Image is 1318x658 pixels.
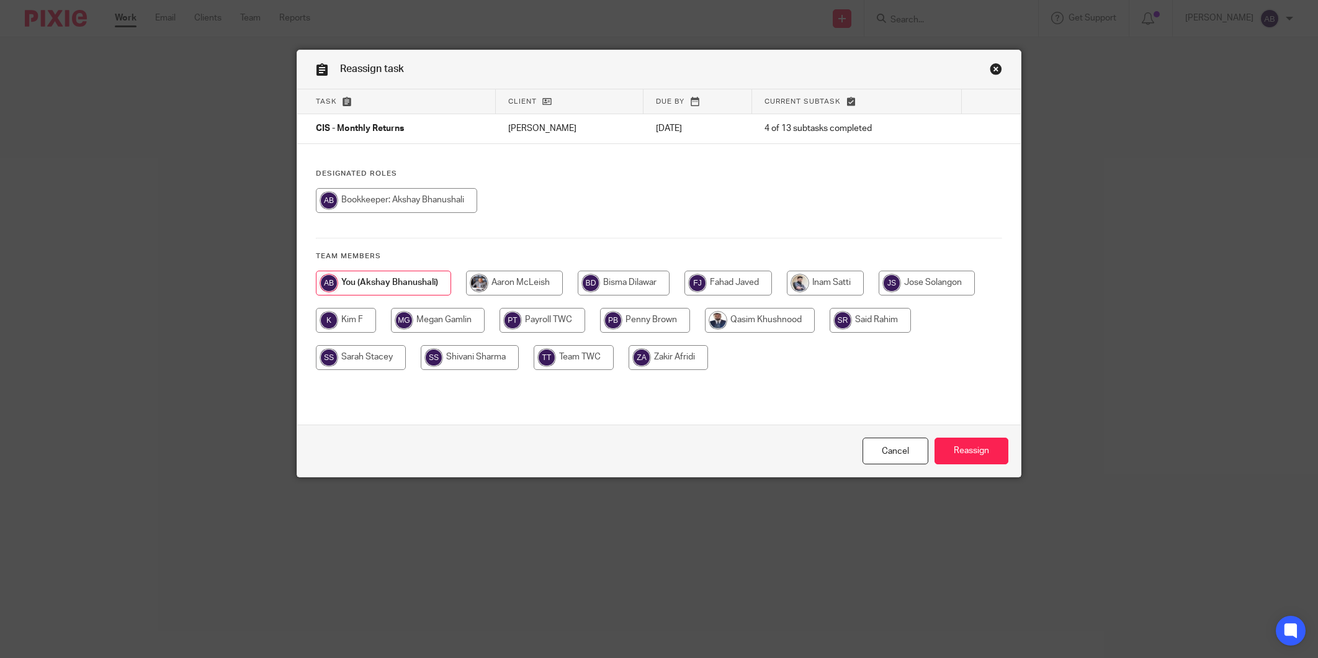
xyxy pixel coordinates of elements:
[340,64,404,74] span: Reassign task
[316,169,1002,179] h4: Designated Roles
[990,63,1002,79] a: Close this dialog window
[508,122,631,135] p: [PERSON_NAME]
[508,98,537,105] span: Client
[863,438,928,464] a: Close this dialog window
[316,98,337,105] span: Task
[764,98,841,105] span: Current subtask
[656,98,684,105] span: Due by
[316,251,1002,261] h4: Team members
[316,125,404,133] span: CIS - Monthly Returns
[656,122,740,135] p: [DATE]
[752,114,962,144] td: 4 of 13 subtasks completed
[935,438,1008,464] input: Reassign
